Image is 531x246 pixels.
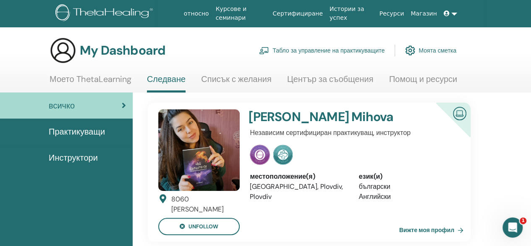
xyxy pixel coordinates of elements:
[50,37,76,64] img: generic-user-icon.jpg
[407,6,440,21] a: Магазин
[422,103,471,151] div: Сертифициран онлайн инструктор
[259,47,269,54] img: chalkboard-teacher.svg
[405,43,415,58] img: cog.svg
[259,41,385,60] a: Табло за управление на практикуващите
[326,1,376,26] a: Истории за успех
[147,74,186,93] a: Следване
[450,103,470,122] img: Сертифициран онлайн инструктор
[80,43,165,58] h3: My Dashboard
[50,74,131,90] a: Моето ThetaLearning
[201,74,271,90] a: Списък с желания
[49,125,105,138] span: Практикуващи
[359,182,455,192] li: български
[49,99,75,112] span: всичко
[212,1,269,26] a: Курсове и семинари
[376,6,408,21] a: Ресурси
[55,4,156,23] img: logo.png
[502,217,523,238] iframe: Intercom live chat
[520,217,526,224] span: 1
[389,74,457,90] a: Помощ и ресурси
[287,74,374,90] a: Център за съобщения
[158,218,240,235] button: Unfollow
[359,192,455,202] li: Английски
[359,172,455,182] div: език(и)
[250,128,455,138] p: Независим сертифициран практикуващ, инструктор
[269,6,326,21] a: Сертифициране
[399,222,467,238] a: Вижте моя профил
[248,109,420,124] h4: [PERSON_NAME] Mihova
[250,182,346,202] li: [GEOGRAPHIC_DATA], Plovdiv, Plovdiv
[180,6,212,21] a: относно
[49,151,98,164] span: Инструктори
[171,194,240,214] div: 8060 [PERSON_NAME]
[250,172,346,182] div: местоположение(я)
[158,109,240,191] img: default.jpg
[405,41,456,60] a: Моята сметка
